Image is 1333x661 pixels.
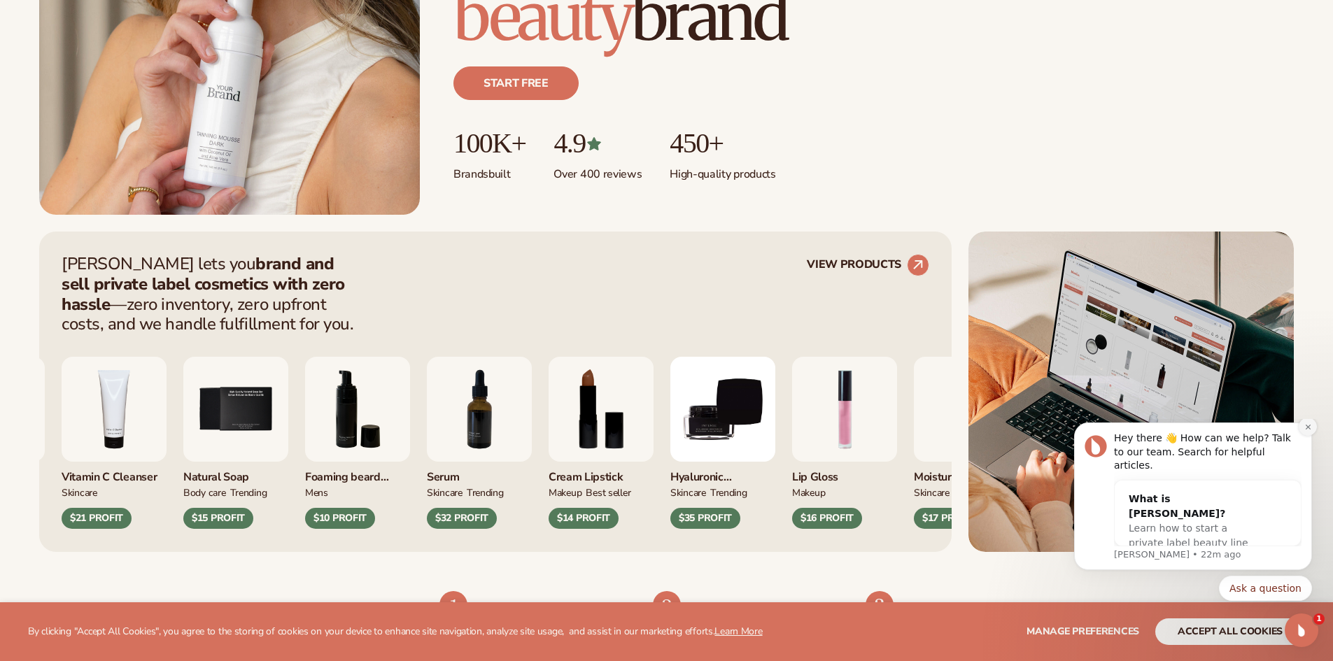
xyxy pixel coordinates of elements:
img: Vitamin c cleanser. [62,357,167,462]
iframe: Intercom notifications message [1053,419,1333,654]
div: Lip Gloss [792,462,897,485]
a: Learn More [714,625,762,638]
div: 7 / 9 [427,357,532,529]
p: Over 400 reviews [553,159,642,182]
div: TRENDING [467,485,504,499]
div: Serum [427,462,532,485]
img: Shopify Image 9 [866,591,894,619]
img: Pink lip gloss. [792,357,897,462]
img: Hyaluronic Moisturizer [670,357,775,462]
div: BEST SELLER [586,485,630,499]
div: 8 / 9 [549,357,654,529]
div: TRENDING [230,485,267,499]
div: 9 / 9 [670,357,775,529]
img: Foaming beard wash. [305,357,410,462]
iframe: Intercom live chat [1285,613,1318,647]
div: MAKEUP [792,485,825,499]
div: 5 / 9 [183,357,288,529]
div: Quick reply options [21,157,259,182]
div: $32 PROFIT [427,508,497,529]
img: Moisturizing lotion. [914,357,1019,462]
div: MAKEUP [549,485,581,499]
img: Shopify Image 7 [439,591,467,619]
p: Brands built [453,159,526,182]
p: By clicking "Accept All Cookies", you agree to the storing of cookies on your device to enhance s... [28,626,763,638]
div: $10 PROFIT [305,508,375,529]
div: $15 PROFIT [183,508,253,529]
button: Manage preferences [1027,618,1139,645]
p: 100K+ [453,128,526,159]
p: High-quality products [670,159,775,182]
div: $35 PROFIT [670,508,740,529]
img: Shopify Image 5 [968,232,1294,552]
img: Nature bar of soap. [183,357,288,462]
img: Shopify Image 8 [653,591,681,619]
img: Collagen and retinol serum. [427,357,532,462]
strong: brand and sell private label cosmetics with zero hassle [62,253,345,315]
p: [PERSON_NAME] lets you —zero inventory, zero upfront costs, and we handle fulfillment for you. [62,254,362,334]
div: SKINCARE [427,485,463,499]
div: Moisturizer [914,462,1019,485]
a: VIEW PRODUCTS [807,254,929,276]
div: Foaming beard wash [305,462,410,485]
div: TRENDING [710,485,747,499]
div: Hyaluronic moisturizer [670,462,775,485]
div: Skincare [62,485,97,499]
div: $17 PROFIT [914,508,984,529]
div: 1 / 9 [792,357,897,529]
div: Cream Lipstick [549,462,654,485]
img: Luxury cream lipstick. [549,357,654,462]
div: $21 PROFIT [62,508,132,529]
div: $16 PROFIT [792,508,862,529]
div: mens [305,485,328,499]
span: 1 [1313,613,1325,625]
p: 450+ [670,128,775,159]
p: 4.9 [553,128,642,159]
div: Natural Soap [183,462,288,485]
a: Start free [453,66,579,100]
div: SKINCARE [670,485,706,499]
div: 2 / 9 [914,357,1019,529]
div: BODY Care [183,485,226,499]
span: Manage preferences [1027,625,1139,638]
div: SKINCARE [914,485,950,499]
div: 4 / 9 [62,357,167,529]
div: $14 PROFIT [549,508,619,529]
button: Quick reply: Ask a question [166,157,259,182]
div: Vitamin C Cleanser [62,462,167,485]
div: 6 / 9 [305,357,410,529]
